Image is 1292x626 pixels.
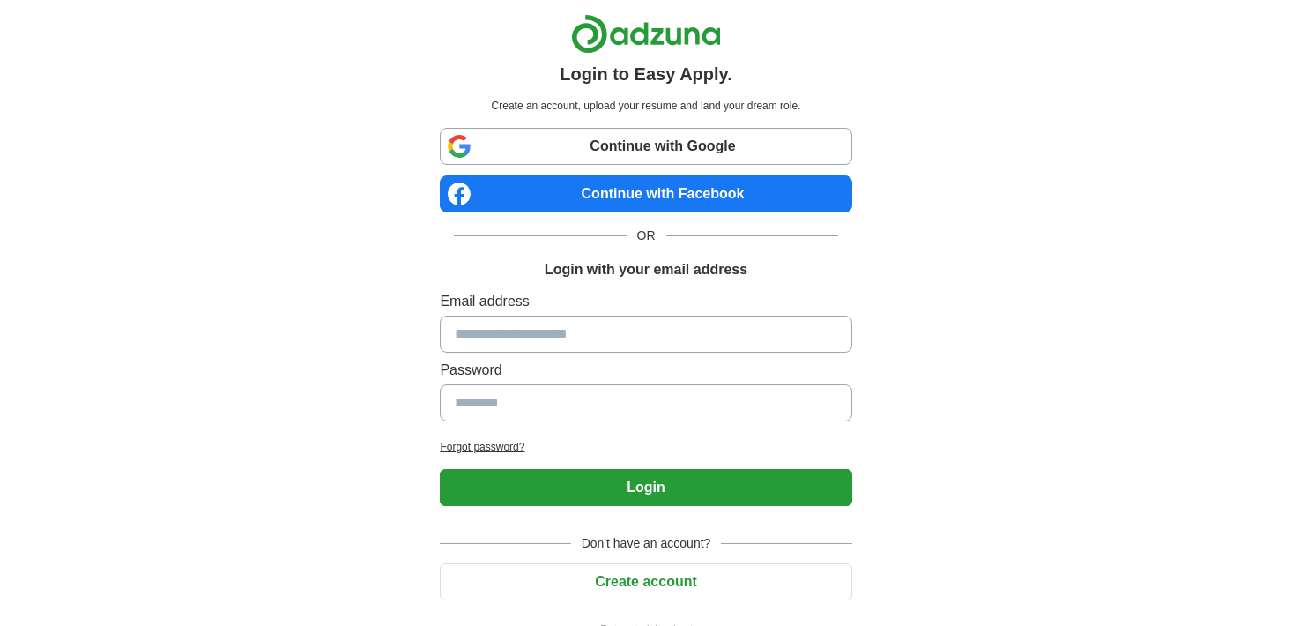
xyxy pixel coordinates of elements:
[545,259,747,280] h1: Login with your email address
[440,360,851,381] label: Password
[440,128,851,165] a: Continue with Google
[440,291,851,312] label: Email address
[440,439,851,455] a: Forgot password?
[627,227,666,245] span: OR
[571,534,722,553] span: Don't have an account?
[571,14,721,54] img: Adzuna logo
[440,175,851,212] a: Continue with Facebook
[560,61,732,87] h1: Login to Easy Apply.
[440,563,851,600] button: Create account
[440,469,851,506] button: Login
[440,574,851,589] a: Create account
[443,98,848,114] p: Create an account, upload your resume and land your dream role.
